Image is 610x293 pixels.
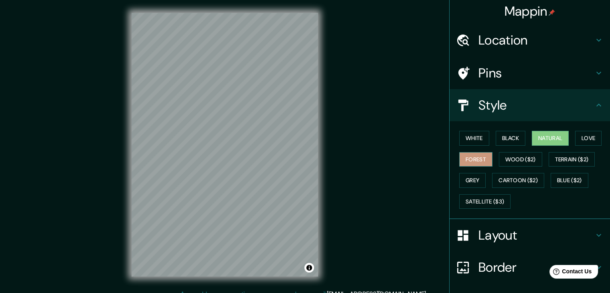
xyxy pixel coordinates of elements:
[450,89,610,121] div: Style
[496,131,526,146] button: Black
[478,65,594,81] h4: Pins
[499,152,542,167] button: Wood ($2)
[459,152,492,167] button: Forest
[304,263,314,273] button: Toggle attribution
[549,9,555,16] img: pin-icon.png
[478,227,594,243] h4: Layout
[450,57,610,89] div: Pins
[478,259,594,275] h4: Border
[450,251,610,283] div: Border
[505,3,555,19] h4: Mappin
[551,173,588,188] button: Blue ($2)
[492,173,544,188] button: Cartoon ($2)
[450,219,610,251] div: Layout
[478,97,594,113] h4: Style
[459,173,486,188] button: Grey
[478,32,594,48] h4: Location
[575,131,602,146] button: Love
[459,131,489,146] button: White
[532,131,569,146] button: Natural
[132,13,318,277] canvas: Map
[450,24,610,56] div: Location
[539,262,601,284] iframe: Help widget launcher
[549,152,595,167] button: Terrain ($2)
[459,194,511,209] button: Satellite ($3)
